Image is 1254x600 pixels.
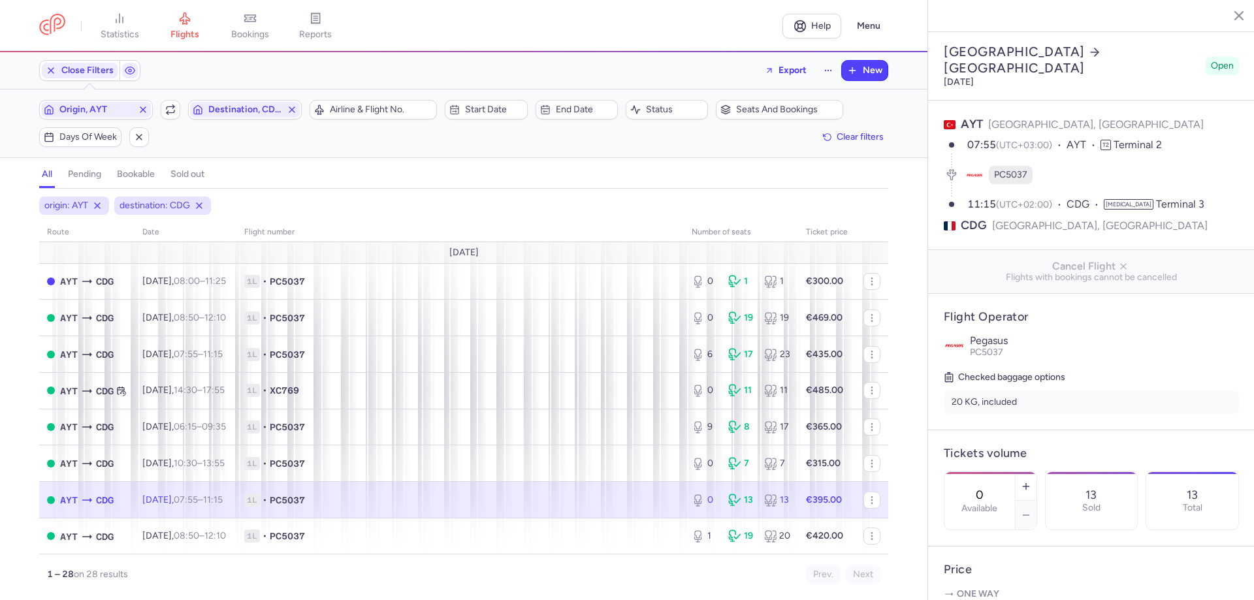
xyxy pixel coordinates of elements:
[270,275,305,288] span: PC5037
[944,390,1239,414] li: 20 KG, included
[174,385,225,396] span: –
[1085,488,1097,501] p: 13
[764,275,790,288] div: 1
[764,529,790,543] div: 20
[728,529,754,543] div: 19
[970,335,1239,347] p: Pegasus
[174,530,199,541] time: 08:50
[756,60,815,81] button: Export
[842,61,888,80] button: New
[42,168,52,180] h4: all
[142,458,225,469] span: [DATE],
[47,569,74,580] strong: 1 – 28
[202,421,226,432] time: 09:35
[806,530,843,541] strong: €420.00
[170,168,204,180] h4: sold out
[142,530,226,541] span: [DATE],
[96,456,114,471] span: CDG
[536,100,618,119] button: End date
[728,420,754,434] div: 8
[244,457,260,470] span: 1L
[174,458,225,469] span: –
[188,100,302,119] button: Destination, CDG
[310,100,437,119] button: Airline & Flight No.
[270,420,305,434] span: PC5037
[120,199,190,212] span: destination: CDG
[263,348,267,361] span: •
[806,276,843,287] strong: €300.00
[61,65,114,76] span: Close Filters
[174,494,198,505] time: 07:55
[626,100,708,119] button: Status
[728,275,754,288] div: 1
[174,530,226,541] span: –
[846,565,880,584] button: Next
[174,421,226,432] span: –
[142,276,226,287] span: [DATE],
[556,104,613,115] span: End date
[1156,198,1204,210] span: Terminal 3
[449,247,479,258] span: [DATE]
[263,275,267,288] span: •
[692,275,718,288] div: 0
[330,104,432,115] span: Airline & Flight No.
[142,494,223,505] span: [DATE],
[204,312,226,323] time: 12:10
[60,311,78,325] span: AYT
[96,384,114,398] span: CDG
[1183,503,1202,513] p: Total
[961,117,983,131] span: AYT
[961,217,987,234] span: CDG
[270,311,305,324] span: PC5037
[944,76,974,87] time: [DATE]
[692,420,718,434] div: 9
[944,44,1200,76] h2: [GEOGRAPHIC_DATA] [GEOGRAPHIC_DATA]
[270,384,299,397] span: XC769
[44,199,88,212] span: origin: AYT
[849,14,888,39] button: Menu
[142,421,226,432] span: [DATE],
[74,569,128,580] span: on 28 results
[263,457,267,470] span: •
[270,457,305,470] span: PC5037
[203,494,223,505] time: 11:15
[60,347,78,362] span: AYT
[152,12,217,40] a: flights
[40,61,120,80] button: Close Filters
[263,529,267,543] span: •
[231,29,269,40] span: bookings
[170,29,199,40] span: flights
[996,199,1052,210] span: (UTC+02:00)
[782,14,841,39] a: Help
[779,65,807,75] span: Export
[944,335,965,356] img: Pegasus logo
[944,562,1239,577] h4: Price
[96,420,114,434] span: CDG
[988,118,1204,131] span: [GEOGRAPHIC_DATA], [GEOGRAPHIC_DATA]
[96,274,114,289] span: CDG
[806,385,843,396] strong: €485.00
[728,348,754,361] div: 17
[270,494,305,507] span: PC5037
[818,127,888,147] button: Clear filters
[202,458,225,469] time: 13:55
[736,104,839,115] span: Seats and bookings
[798,223,856,242] th: Ticket price
[806,565,841,584] button: Prev.
[939,272,1244,283] span: Flights with bookings cannot be cancelled
[728,494,754,507] div: 13
[174,276,200,287] time: 08:00
[692,348,718,361] div: 6
[1067,138,1101,153] span: AYT
[646,104,703,115] span: Status
[60,493,78,507] span: AYT
[806,458,841,469] strong: €315.00
[59,104,133,115] span: Origin, AYT
[236,223,684,242] th: Flight number
[142,349,223,360] span: [DATE],
[728,457,754,470] div: 7
[684,223,798,242] th: number of seats
[944,309,1239,324] h4: Flight Operator
[263,384,267,397] span: •
[244,311,260,324] span: 1L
